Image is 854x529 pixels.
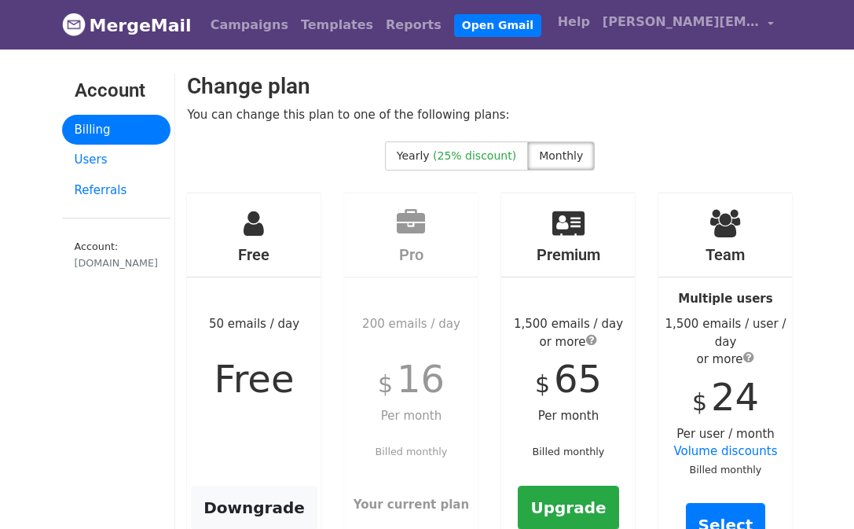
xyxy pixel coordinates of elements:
span: [PERSON_NAME][EMAIL_ADDRESS][DOMAIN_NAME] [603,13,760,31]
a: Templates [295,9,379,41]
small: Billed monthly [690,464,762,476]
span: Yearly [397,149,430,162]
span: $ [378,370,393,398]
span: $ [535,370,550,398]
img: MergeMail logo [62,13,86,36]
div: 1,500 emails / user / day or more [658,315,792,369]
a: Open Gmail [454,14,541,37]
h4: Premium [501,245,635,264]
small: Billed monthly [376,446,448,457]
strong: Multiple users [678,292,772,306]
div: 1,500 emails / day or more [501,315,635,351]
strong: Your current plan [354,498,469,512]
div: [DOMAIN_NAME] [75,255,159,270]
a: Billing [62,115,171,145]
a: Volume discounts [673,444,777,458]
div: You can change this plan to one of the following plans: [175,106,594,141]
h4: Pro [344,245,478,264]
span: 65 [554,357,602,401]
span: Free [214,357,295,401]
span: 24 [711,375,759,419]
a: Help [552,6,596,38]
h3: Account [75,79,159,102]
span: 16 [397,357,445,401]
a: Referrals [62,175,171,206]
a: Users [62,145,171,175]
h2: Change plan [187,73,582,100]
a: Reports [379,9,448,41]
a: Campaigns [204,9,295,41]
span: (25% discount) [433,149,516,162]
span: $ [692,388,707,416]
small: Account: [75,241,159,270]
a: [PERSON_NAME][EMAIL_ADDRESS][DOMAIN_NAME] [596,6,780,43]
small: Billed monthly [533,446,605,457]
span: Monthly [539,149,583,162]
h4: Free [187,245,321,264]
h4: Team [658,245,792,264]
a: MergeMail [62,9,192,42]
